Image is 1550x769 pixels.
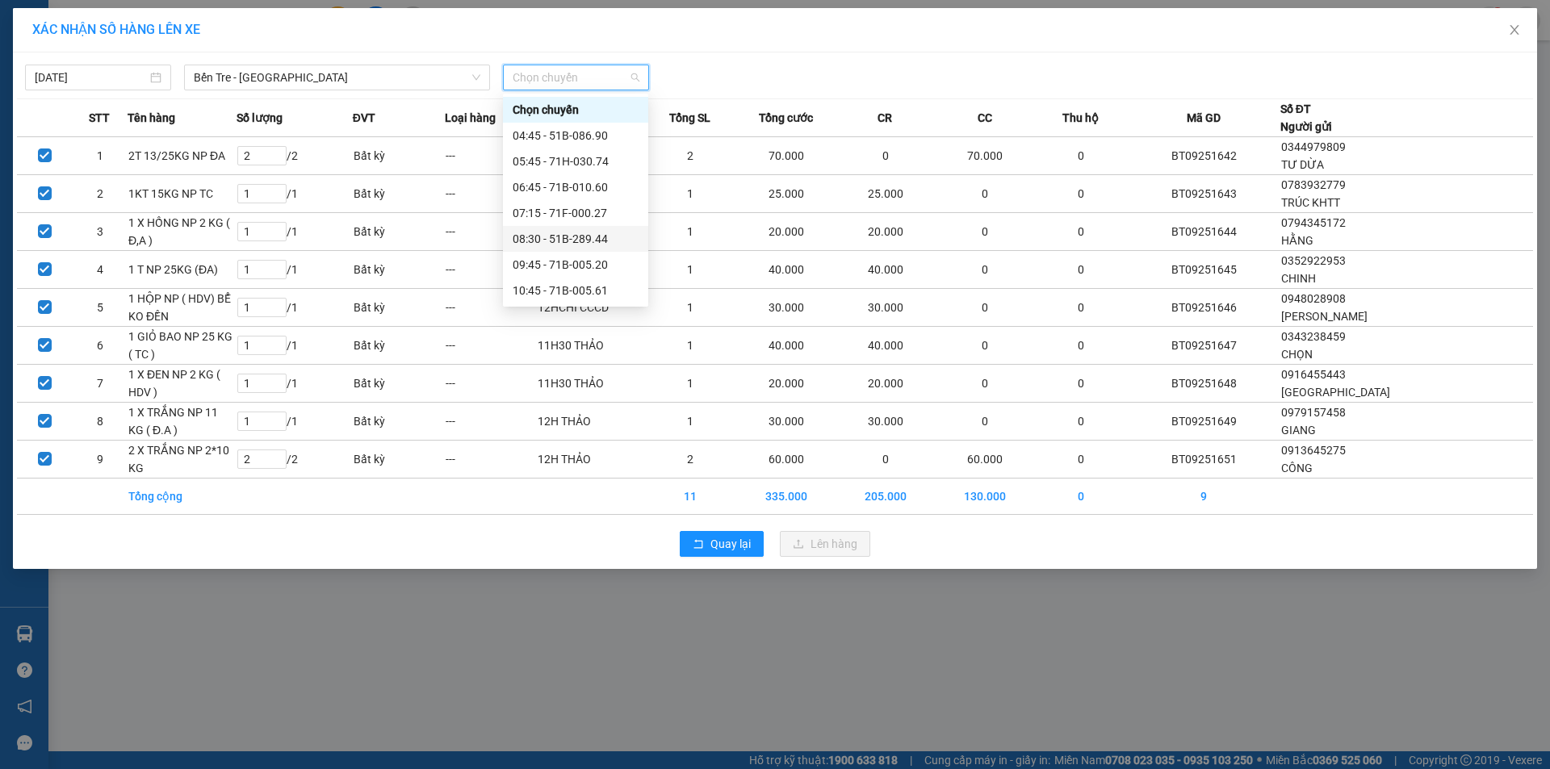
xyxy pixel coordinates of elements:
td: / 1 [237,327,353,365]
td: 40.000 [736,327,836,365]
td: 1 HỘP NP ( HDV) BỂ KO ĐỀN [128,289,237,327]
div: 10:45 - 71B-005.61 [513,282,639,299]
td: 0 [836,137,935,175]
span: XÁC NHẬN SỐ HÀNG LÊN XE [32,22,200,37]
span: [GEOGRAPHIC_DATA] [1281,386,1390,399]
span: Mã GD [1187,109,1221,127]
span: down [471,73,481,82]
span: Tổng SL [669,109,710,127]
span: Gửi: [14,15,39,32]
td: / 2 [237,137,353,175]
td: 30.000 [836,403,935,441]
td: 0 [1035,479,1127,515]
td: 20.000 [836,365,935,403]
div: [PERSON_NAME] [135,14,264,50]
td: 0 [1035,251,1127,289]
span: Quay lại [710,535,751,553]
span: 0344979809 [1281,140,1346,153]
div: 40.000 [12,102,126,156]
div: Chọn chuyến [503,97,648,123]
td: 0 [1035,137,1127,175]
td: 0 [1035,403,1127,441]
td: 0 [836,441,935,479]
td: Bất kỳ [353,251,445,289]
td: / 1 [237,175,353,213]
td: BT09251643 [1127,175,1280,213]
td: 0 [936,403,1035,441]
td: / 1 [237,251,353,289]
td: --- [445,327,537,365]
td: 1KT 15KG NP TC [128,175,237,213]
td: 30.000 [736,289,836,327]
div: 08:30 - 51B-289.44 [513,230,639,248]
td: 9 [1127,479,1280,515]
td: 0 [936,289,1035,327]
td: 0 [1035,213,1127,251]
td: 0 [1035,327,1127,365]
td: --- [445,403,537,441]
td: 2 X TRẮNG NP 2*10 KG [128,441,237,479]
span: TRÚC KHTT [1281,196,1340,209]
td: --- [445,289,537,327]
span: Chọn chuyến [513,65,639,90]
span: 0913645275 [1281,444,1346,457]
td: Bất kỳ [353,403,445,441]
span: [PERSON_NAME] [1281,310,1368,323]
td: Bất kỳ [353,137,445,175]
td: / 1 [237,365,353,403]
span: 0343238459 [1281,330,1346,343]
td: 0 [936,365,1035,403]
span: Tên hàng [128,109,175,127]
td: Bất kỳ [353,327,445,365]
span: Đã [PERSON_NAME] : [12,102,126,136]
td: 70.000 [936,137,1035,175]
td: 2 [644,137,736,175]
td: 25.000 [836,175,935,213]
td: BT09251645 [1127,251,1280,289]
td: 11H30 THẢO [537,365,644,403]
td: 0 [936,251,1035,289]
td: Bất kỳ [353,441,445,479]
td: 25.000 [736,175,836,213]
td: --- [445,251,537,289]
td: 1 [644,365,736,403]
td: 1 [644,403,736,441]
button: uploadLên hàng [780,531,870,557]
td: 1 X TRẮNG NP 11 KG ( Đ.A ) [128,403,237,441]
div: 07:15 - 71F-000.27 [513,204,639,222]
td: 0 [936,327,1035,365]
td: 0 [1035,365,1127,403]
td: 1 [644,289,736,327]
span: rollback [693,538,704,551]
td: 12HCHI CCCD [537,289,644,327]
td: --- [445,137,537,175]
td: 12H THẢO [537,441,644,479]
span: ĐVT [353,109,375,127]
td: 1 [644,213,736,251]
td: 2 [644,441,736,479]
td: BT09251647 [1127,327,1280,365]
td: 1 T NP 25KG (ĐA) [128,251,237,289]
div: Chọn chuyến [513,101,639,119]
span: 0979157458 [1281,406,1346,419]
td: / 1 [237,403,353,441]
div: 06:45 - 71B-010.60 [513,178,639,196]
td: 12H THẢO [537,403,644,441]
td: Bất kỳ [353,175,445,213]
td: 2 [73,175,128,213]
td: 60.000 [736,441,836,479]
td: 40.000 [736,251,836,289]
td: 9 [73,441,128,479]
td: 40.000 [836,327,935,365]
td: 205.000 [836,479,935,515]
td: 0 [1035,175,1127,213]
span: CHINH [1281,272,1316,285]
td: / 2 [237,441,353,479]
td: --- [445,365,537,403]
td: 20.000 [736,213,836,251]
span: Tổng cước [759,109,813,127]
td: BT09251651 [1127,441,1280,479]
td: Bất kỳ [353,213,445,251]
td: 0 [1035,289,1127,327]
td: 1 [644,175,736,213]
